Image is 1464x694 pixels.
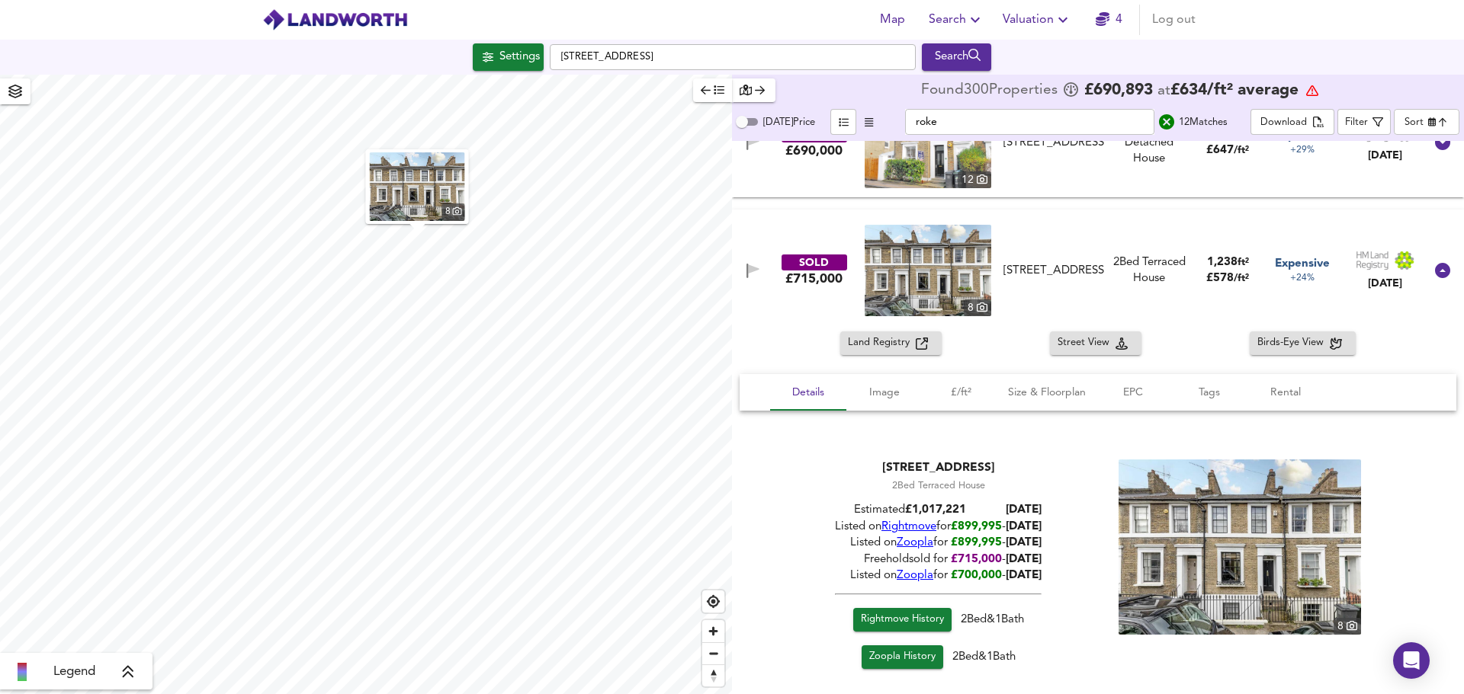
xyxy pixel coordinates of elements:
div: 8 [1334,618,1361,635]
span: ft² [1238,257,1249,267]
button: search [1154,110,1179,134]
div: [DATE] [1356,276,1415,291]
span: / ft² [1234,146,1249,155]
span: £899,995 [951,537,1002,548]
a: property thumbnail 8 [1119,459,1361,635]
div: [STREET_ADDRESS] [835,459,1042,476]
button: Zoom out [702,642,724,664]
span: £ 690,893 [1084,83,1153,98]
span: £ 1,017,221 [905,504,966,516]
div: Listed on for - [835,568,1042,584]
button: Land Registry [840,331,942,355]
img: logo [262,8,408,31]
span: Expensive [1275,256,1330,272]
span: Search [929,9,984,30]
div: [DATE] [1356,148,1415,163]
span: [DATE] Price [763,117,815,127]
div: 2 Bed Terraced House [1110,254,1189,287]
a: property thumbnail 8 [865,225,991,316]
span: Zoopla History [869,648,936,666]
div: Sort [1394,109,1459,135]
button: Birds-Eye View [1250,331,1356,355]
div: 2 Bed & 1 Bath [835,609,1042,646]
button: Settings [473,43,544,71]
div: Run Your Search [922,43,991,71]
div: split button [1250,109,1334,135]
span: Map [874,9,910,30]
div: 2 Bed & 1 Bath [835,645,1042,675]
a: 4 [1096,9,1122,30]
button: Street View [1050,331,1141,355]
span: Valuation [1003,9,1072,30]
span: at [1157,84,1170,98]
span: Log out [1152,9,1196,30]
button: Download [1250,109,1334,135]
span: [DATE] [1006,570,1042,581]
span: £ 899,995 [951,521,1002,532]
span: [DATE] [1006,521,1042,532]
span: Reset bearing to north [702,665,724,686]
span: £ 634 / ft² average [1170,82,1299,98]
span: [DATE] [1006,537,1042,548]
div: 71 Rokeby Road, SE4 1DF [997,135,1110,151]
div: Filter [1345,114,1368,132]
span: +29% [1290,144,1315,157]
div: Found 300 Propert ies [921,83,1061,98]
button: 4 [1084,5,1133,35]
div: Sort [1405,115,1424,130]
button: Search [922,43,991,71]
span: Tags [1180,383,1238,402]
span: £700,000 [951,570,1002,581]
div: 12 [958,171,991,188]
span: Size & Floorplan [1008,383,1086,402]
button: Find my location [702,590,724,612]
button: Log out [1146,5,1202,35]
div: 2 Bed Terraced House [835,479,1042,493]
div: [STREET_ADDRESS] [1003,263,1104,279]
span: £ 647 [1206,145,1249,156]
svg: Show Details [1433,261,1452,280]
span: Image [856,383,913,402]
span: Zoopla [897,537,933,548]
span: £ 578 [1206,273,1249,284]
div: Listed on for - [835,535,1042,551]
button: property thumbnail 8 [366,149,469,224]
div: Listed on for - [835,519,1042,535]
div: Freehold sold for - [835,552,1042,568]
a: property thumbnail 8 [370,152,465,221]
span: Street View [1058,334,1116,352]
span: £ 715,000 [951,554,1002,565]
a: property thumbnail 12 [865,97,991,188]
input: Text Filter... [905,109,1154,135]
img: property thumbnail [865,97,991,188]
input: Enter a location... [550,44,916,70]
span: Legend [53,663,95,681]
span: Rental [1257,383,1315,402]
button: Valuation [997,5,1078,35]
span: Details [779,383,837,402]
div: Detached House [1110,118,1189,167]
span: EPC [1104,383,1162,402]
div: Estimated [835,502,1042,518]
button: Filter [1337,109,1391,135]
img: Land Registry [1356,251,1415,270]
button: Search [923,5,990,35]
img: property thumbnail [370,152,465,221]
div: Click to configure Search Settings [473,43,544,71]
div: £715,000 [785,270,843,287]
b: [DATE] [1006,504,1042,516]
a: Rightmove [881,521,936,532]
div: SOLD£690,000 property thumbnail 12 [STREET_ADDRESS] Detached House£647/ft²Expensive+29%Land Regis... [732,88,1464,197]
div: Settings [499,47,540,67]
a: Rightmove History [853,609,952,632]
a: Zoopla [897,570,933,581]
a: Zoopla History [862,645,943,669]
div: 12 Match es [1179,114,1228,130]
div: Search [926,47,987,67]
span: 1,238 [1207,257,1238,268]
div: Download [1260,114,1307,132]
button: Zoom in [702,620,724,642]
